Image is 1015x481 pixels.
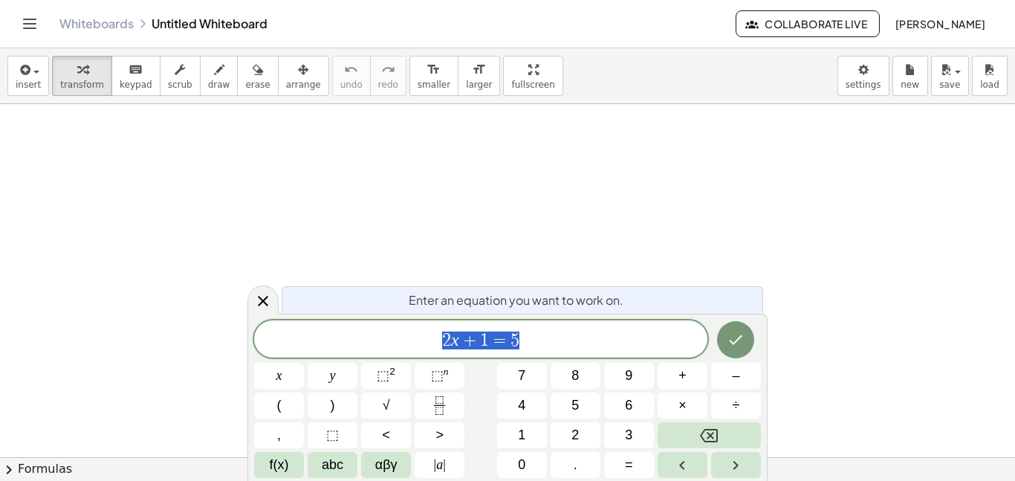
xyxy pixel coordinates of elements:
[972,56,1008,96] button: load
[574,455,577,475] span: .
[625,366,632,386] span: 9
[254,452,304,478] button: Functions
[551,452,600,478] button: .
[322,455,343,475] span: abc
[551,393,600,419] button: 5
[361,393,411,419] button: Square root
[60,80,104,90] span: transform
[442,332,451,349] span: 2
[511,80,554,90] span: fullscreen
[717,321,754,358] button: Done
[497,452,547,478] button: 0
[625,425,632,445] span: 3
[331,396,335,416] span: )
[497,363,547,389] button: 7
[658,363,707,389] button: Plus
[168,80,192,90] span: scrub
[736,10,880,37] button: Collaborate Live
[434,455,446,475] span: a
[200,56,239,96] button: draw
[444,366,449,377] sup: n
[254,422,304,448] button: ,
[837,56,889,96] button: settings
[711,363,761,389] button: Minus
[451,330,459,349] var: x
[415,393,464,419] button: Fraction
[254,363,304,389] button: x
[277,396,282,416] span: (
[625,455,633,475] span: =
[901,80,919,90] span: new
[678,396,687,416] span: ×
[846,80,881,90] span: settings
[415,363,464,389] button: Superscript
[931,56,969,96] button: save
[409,291,623,309] span: Enter an equation you want to work on.
[604,422,654,448] button: 3
[382,425,390,445] span: <
[415,452,464,478] button: Absolute value
[466,80,492,90] span: larger
[711,452,761,478] button: Right arrow
[571,366,579,386] span: 8
[270,455,289,475] span: f(x)
[625,396,632,416] span: 6
[245,80,270,90] span: erase
[129,61,143,79] i: keyboard
[326,425,339,445] span: ⬚
[361,422,411,448] button: Less than
[344,61,358,79] i: undo
[278,56,329,96] button: arrange
[370,56,406,96] button: redoredo
[939,80,960,90] span: save
[733,396,740,416] span: ÷
[308,363,357,389] button: y
[308,452,357,478] button: Alphabet
[332,56,371,96] button: undoundo
[277,425,281,445] span: ,
[120,80,152,90] span: keypad
[510,332,519,349] span: 5
[435,425,444,445] span: >
[427,61,441,79] i: format_size
[443,457,446,472] span: |
[415,422,464,448] button: Greater than
[208,80,230,90] span: draw
[518,425,525,445] span: 1
[16,80,41,90] span: insert
[18,12,42,36] button: Toggle navigation
[892,56,928,96] button: new
[276,366,282,386] span: x
[308,393,357,419] button: )
[111,56,160,96] button: keyboardkeypad
[711,393,761,419] button: Divide
[375,455,398,475] span: αβγ
[503,56,562,96] button: fullscreen
[378,80,398,90] span: redo
[658,422,761,448] button: Backspace
[551,422,600,448] button: 2
[330,366,336,386] span: y
[604,393,654,419] button: 6
[383,396,390,416] span: √
[678,366,687,386] span: +
[489,332,510,349] span: =
[418,80,450,90] span: smaller
[472,61,486,79] i: format_size
[459,332,481,349] span: +
[571,396,579,416] span: 5
[361,452,411,478] button: Greek alphabet
[497,422,547,448] button: 1
[237,56,278,96] button: erase
[497,393,547,419] button: 4
[7,56,49,96] button: insert
[732,366,739,386] span: –
[409,56,458,96] button: format_sizesmaller
[980,80,999,90] span: load
[480,332,489,349] span: 1
[254,393,304,419] button: (
[658,452,707,478] button: Left arrow
[551,363,600,389] button: 8
[361,363,411,389] button: Squared
[895,17,985,30] span: [PERSON_NAME]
